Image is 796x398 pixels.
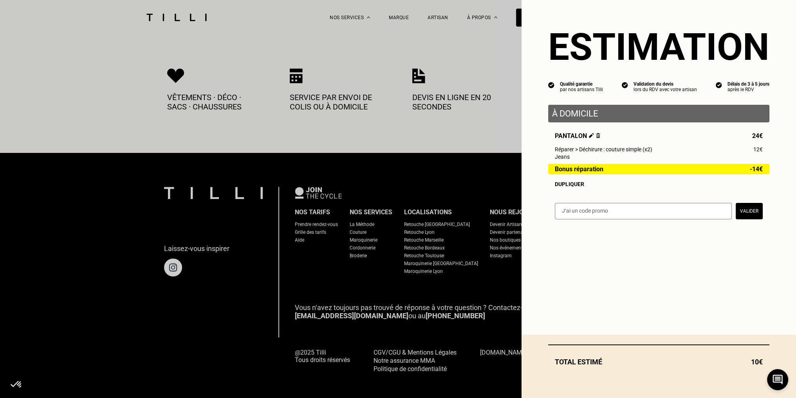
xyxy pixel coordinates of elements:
[596,133,600,138] img: Supprimer
[753,146,763,152] span: 12€
[548,358,769,366] div: Total estimé
[727,81,769,87] div: Délais de 3 à 5 jours
[560,87,603,92] div: par nos artisans Tilli
[555,203,732,219] input: J‘ai un code promo
[622,81,628,88] img: icon list info
[736,203,763,219] button: Valider
[560,81,603,87] div: Qualité garantie
[634,87,697,92] div: lors du RDV avec votre artisan
[716,81,722,88] img: icon list info
[555,146,652,152] span: Réparer > Déchirure : couture simple (x2)
[727,87,769,92] div: après le RDV
[752,132,763,140] span: 24€
[555,132,600,140] span: Pantalon
[555,181,763,187] div: Dupliquer
[589,133,594,138] img: Éditer
[552,109,765,118] p: À domicile
[555,166,603,172] span: Bonus réparation
[555,154,570,160] span: Jeans
[548,81,554,88] img: icon list info
[548,25,769,69] section: Estimation
[750,166,763,172] span: -14€
[751,358,763,366] span: 10€
[634,81,697,87] div: Validation du devis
